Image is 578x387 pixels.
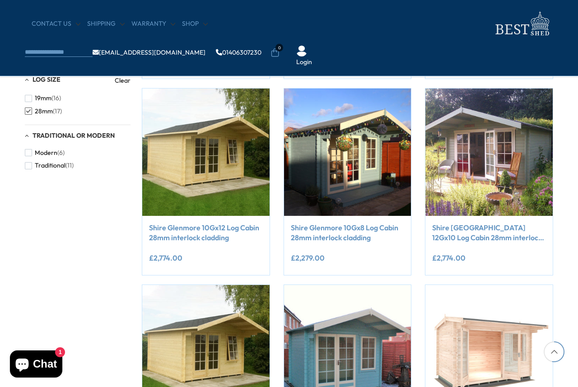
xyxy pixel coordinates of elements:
[296,46,307,56] img: User Icon
[33,75,61,84] span: Log Size
[51,94,61,102] span: (16)
[131,19,175,28] a: Warranty
[93,49,205,56] a: [EMAIL_ADDRESS][DOMAIN_NAME]
[149,223,263,243] a: Shire Glenmore 10Gx12 Log Cabin 28mm interlock cladding
[32,19,80,28] a: CONTACT US
[216,49,261,56] a: 01406307230
[25,159,74,172] button: Traditional
[115,76,131,85] a: Clear
[291,223,405,243] a: Shire Glenmore 10Gx8 Log Cabin 28mm interlock cladding
[25,105,62,118] button: 28mm
[291,254,325,261] ins: £2,279.00
[87,19,125,28] a: Shipping
[270,48,280,57] a: 0
[275,44,283,51] span: 0
[182,19,208,28] a: Shop
[33,131,115,140] span: Traditional or Modern
[35,162,65,169] span: Traditional
[432,254,466,261] ins: £2,774.00
[142,89,270,216] img: Shire Glenmore 10Gx12 Log Cabin 28mm interlock cladding - Best Shed
[53,107,62,115] span: (17)
[284,89,411,216] img: Shire Glenmore 10Gx8 Log Cabin 28mm interlock cladding - Best Shed
[35,149,57,157] span: Modern
[149,254,182,261] ins: £2,774.00
[296,58,312,67] a: Login
[432,223,546,243] a: Shire [GEOGRAPHIC_DATA] 12Gx10 Log Cabin 28mm interlock cladding
[65,162,74,169] span: (11)
[57,149,65,157] span: (6)
[425,89,553,216] img: Shire Glenmore 12Gx10 Log Cabin 28mm interlock cladding - Best Shed
[7,350,65,380] inbox-online-store-chat: Shopify online store chat
[25,146,65,159] button: Modern
[35,94,51,102] span: 19mm
[490,9,553,38] img: logo
[35,107,53,115] span: 28mm
[25,92,61,105] button: 19mm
